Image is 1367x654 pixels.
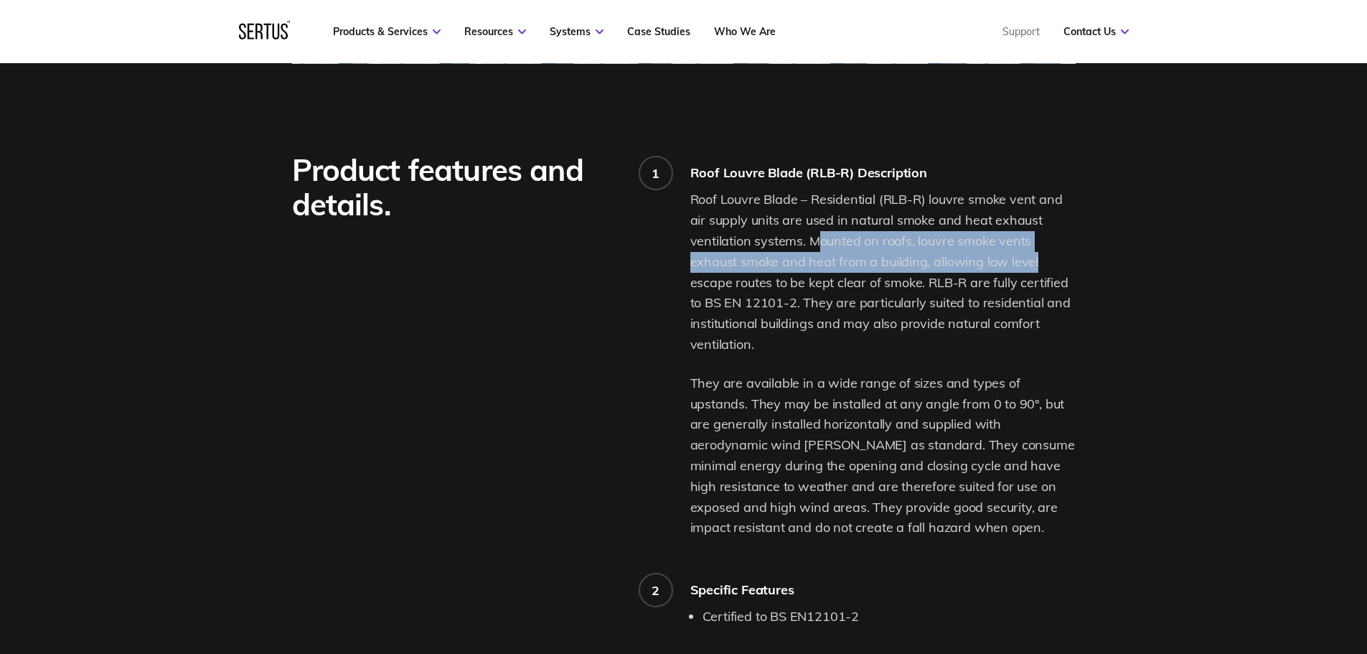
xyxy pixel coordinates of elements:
[690,164,1076,181] div: Roof Louvre Blade (RLB-R) Description
[690,373,1076,538] p: They are available in a wide range of sizes and types of upstands. They may be installed at any a...
[652,165,659,182] div: 1
[627,25,690,38] a: Case Studies
[652,582,659,599] div: 2
[464,25,526,38] a: Resources
[703,607,1076,627] li: Certified to BS EN12101-2
[333,25,441,38] a: Products & Services
[690,190,1076,355] p: Roof Louvre Blade – Residential (RLB-R) louvre smoke vent and air supply units are used in natura...
[292,153,619,222] div: Product features and details.
[1063,25,1129,38] a: Contact Us
[690,581,1076,598] div: Specific Features
[550,25,603,38] a: Systems
[714,25,776,38] a: Who We Are
[1295,585,1367,654] iframe: Chat Widget
[1002,25,1040,38] a: Support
